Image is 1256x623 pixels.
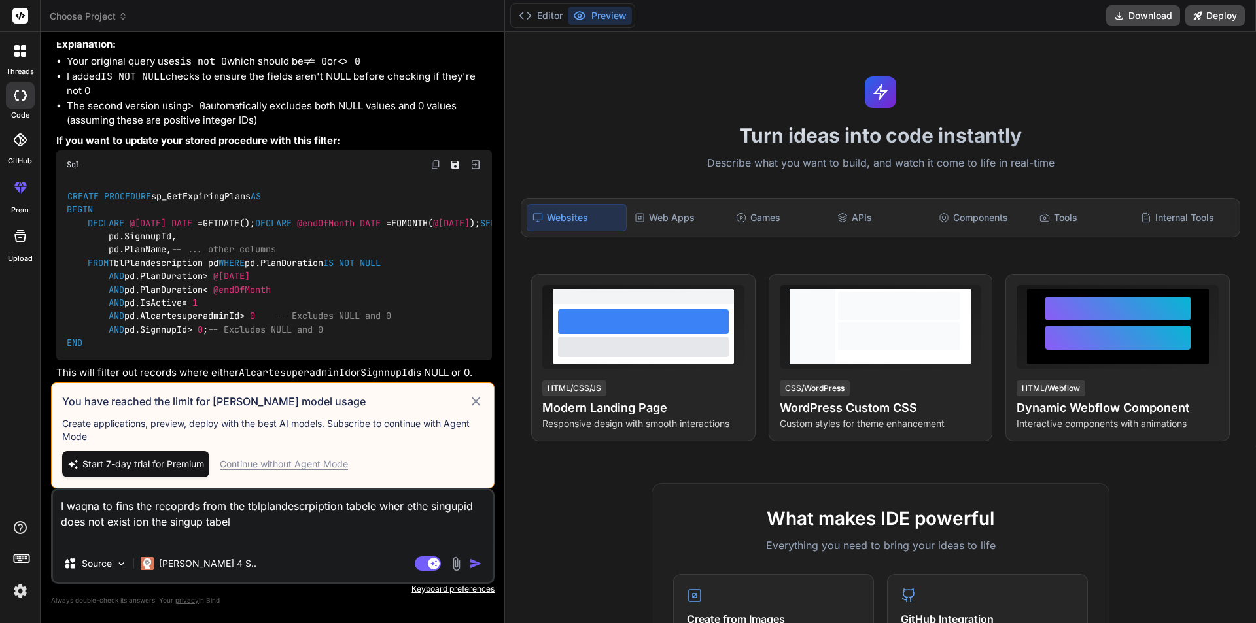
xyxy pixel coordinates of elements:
p: Keyboard preferences [51,584,495,594]
span: Start 7-day trial for Premium [82,458,204,471]
img: settings [9,580,31,602]
p: [PERSON_NAME] 4 S.. [159,557,256,570]
h4: Modern Landing Page [542,399,744,417]
img: copy [430,160,441,170]
button: Editor [514,7,568,25]
button: Deploy [1185,5,1245,26]
span: AND [109,284,124,295]
div: Web Apps [629,204,728,231]
span: @[DATE] [130,217,166,229]
label: prem [11,205,29,216]
span: WHERE [218,257,245,269]
p: Always double-check its answers. Your in Bind [51,594,495,607]
code: <> 0 [337,55,360,68]
span: @[DATE] [213,271,250,282]
span: Choose Project [50,10,128,23]
div: Tools [1034,204,1133,231]
span: = [182,297,187,309]
p: Describe what you want to build, and watch it come to life in real-time [513,155,1248,172]
span: PROCEDURE [104,190,151,202]
div: Websites [527,204,627,231]
code: SignnupId [360,366,413,379]
p: This will filter out records where either or is NULL or 0. [56,365,492,380]
p: Everything you need to bring your ideas to life [673,537,1088,553]
span: AND [109,311,124,322]
h2: What makes IDE powerful [673,505,1088,532]
span: < [203,284,208,295]
span: CREATE [67,190,99,202]
span: @endOfMonth [297,217,355,229]
span: 0 [250,311,255,322]
span: DECLARE [88,217,124,229]
label: GitHub [8,156,32,167]
span: DECLARE [255,217,292,229]
p: Create applications, preview, deploy with the best AI models. Subscribe to continue with Agent Mode [62,417,483,443]
code: IS NOT NULL [101,70,166,83]
label: threads [6,66,34,77]
div: APIs [832,204,931,231]
h4: Dynamic Webflow Component [1017,399,1219,417]
span: NOT NULL [339,257,381,269]
span: DATE [360,217,381,229]
div: Continue without Agent Mode [220,458,348,471]
strong: If you want to update your stored procedure with this filter: [56,134,340,146]
code: AlcartesuperadminId [239,366,351,379]
span: Sql [67,160,80,170]
img: attachment [449,556,464,571]
div: HTML/Webflow [1017,380,1085,396]
span: 0 [198,324,203,335]
span: AS [251,190,261,202]
textarea: I waqna to fins the recoprds from the tblplandescrpiption tabele wher ethe singupid does not exis... [53,490,493,545]
label: code [11,110,29,121]
button: Start 7-day trial for Premium [62,451,209,477]
span: @endOfMonth [213,284,271,295]
span: FROM [88,257,109,269]
div: CSS/WordPress [780,380,850,396]
p: Source [82,557,112,570]
label: Upload [8,253,33,264]
span: = [386,217,391,229]
span: -- Excludes NULL and 0 [276,311,391,322]
span: 1 [192,297,198,309]
code: sp_GetExpiringPlans GETDATE(); EOMONTH( ); [DOMAIN_NAME], pd.SignnupId, pd.PlanName, TblPlandescr... [67,190,616,350]
button: Download [1106,5,1180,26]
span: -- Excludes NULL and 0 [208,324,323,335]
h1: Turn ideas into code instantly [513,124,1248,147]
li: I added checks to ensure the fields aren't NULL before checking if they're not 0 [67,69,492,99]
span: > [203,271,208,282]
span: BEGIN [67,204,93,216]
span: AND [109,271,124,282]
img: icon [469,557,482,570]
span: IS [323,257,334,269]
span: DATE [171,217,192,229]
span: AND [109,297,124,309]
span: > [239,311,245,322]
li: Your original query uses which should be or [67,54,492,69]
code: != 0 [304,55,327,68]
code: is not 0 [180,55,227,68]
p: Custom styles for theme enhancement [780,417,982,430]
code: > 0 [188,99,205,112]
img: Pick Models [116,558,127,569]
p: Interactive components with animations [1017,417,1219,430]
span: > [187,324,192,335]
strong: Explanation: [56,38,116,50]
div: Games [731,204,829,231]
li: The second version using automatically excludes both NULL values and 0 values (assuming these are... [67,99,492,128]
span: SELECT [480,217,512,229]
h3: You have reached the limit for [PERSON_NAME] model usage [62,394,468,409]
div: Internal Tools [1136,204,1234,231]
h4: WordPress Custom CSS [780,399,982,417]
div: HTML/CSS/JS [542,380,606,396]
span: @[DATE] [433,217,470,229]
button: Save file [446,156,464,174]
span: -- ... other columns [171,244,276,256]
div: Components [933,204,1032,231]
img: Open in Browser [470,159,481,171]
span: = [198,217,203,229]
img: Claude 4 Sonnet [141,557,154,570]
span: END [67,337,82,349]
span: AND [109,324,124,335]
p: Responsive design with smooth interactions [542,417,744,430]
button: Preview [568,7,632,25]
